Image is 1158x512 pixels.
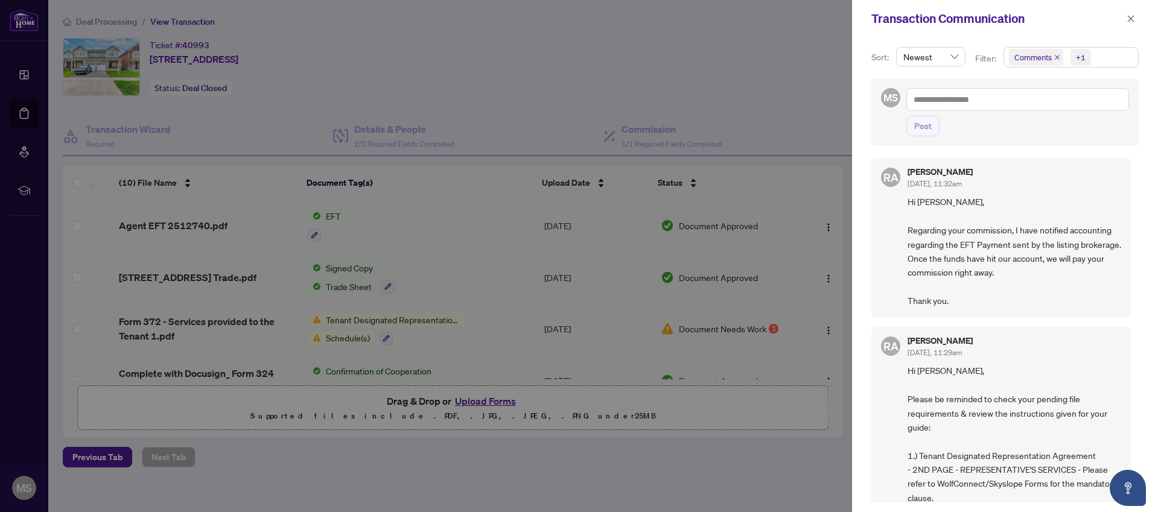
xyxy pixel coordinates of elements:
h5: [PERSON_NAME] [908,337,973,345]
div: Transaction Communication [871,10,1123,28]
span: close [1127,14,1135,23]
span: close [1054,54,1060,60]
button: Open asap [1110,470,1146,506]
span: Comments [1009,49,1063,66]
span: Comments [1014,51,1052,63]
h5: [PERSON_NAME] [908,168,973,176]
span: RA [883,338,899,355]
div: +1 [1076,51,1086,63]
span: [DATE], 11:32am [908,179,962,188]
span: Newest [903,48,958,66]
span: RA [883,169,899,186]
button: Post [906,116,940,136]
span: Hi [PERSON_NAME], Regarding your commission, I have notified accounting regarding the EFT Payment... [908,195,1122,308]
p: Filter: [975,52,998,65]
span: MS [883,90,898,106]
p: Sort: [871,51,891,64]
span: [DATE], 11:29am [908,348,962,357]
